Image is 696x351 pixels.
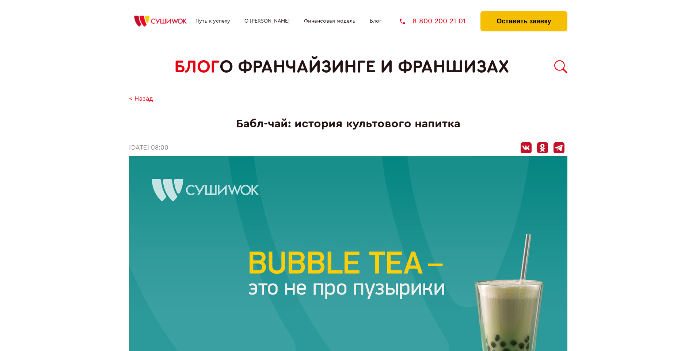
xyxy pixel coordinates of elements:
[195,18,230,24] a: Путь к успеху
[480,11,567,31] button: Оставить заявку
[174,57,220,77] span: БЛОГ
[129,95,153,103] a: < Назад
[304,18,355,24] a: Финансовая модель
[129,117,567,131] h1: Бабл-чай: история культового напитка
[220,57,509,77] span: о франчайзинге и франшизах
[129,144,168,152] time: [DATE] 08:00
[412,18,466,25] span: 8 800 200 21 01
[244,18,290,24] a: О [PERSON_NAME]
[400,18,466,25] a: 8 800 200 21 01
[370,18,381,24] a: Блог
